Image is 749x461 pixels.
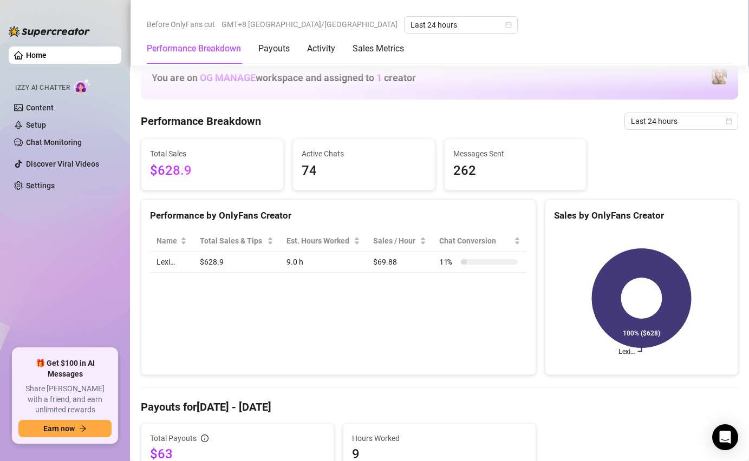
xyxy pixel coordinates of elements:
img: AI Chatter [74,78,91,94]
span: Share [PERSON_NAME] with a friend, and earn unlimited rewards [18,384,112,416]
span: Izzy AI Chatter [15,83,70,93]
span: calendar [505,22,512,28]
h1: You are on workspace and assigned to creator [152,72,416,84]
span: 11 % [439,256,457,268]
span: info-circle [201,434,209,442]
span: 1 [376,72,382,83]
span: Total Sales & Tips [200,235,265,247]
td: $628.9 [193,252,280,273]
span: OG MANAGE [200,72,256,83]
h4: Payouts for [DATE] - [DATE] [141,399,738,414]
div: Sales Metrics [353,42,404,55]
text: Lexi… [618,348,635,355]
span: Earn now [43,424,75,433]
div: Payouts [258,42,290,55]
a: Chat Monitoring [26,138,82,147]
span: Messages Sent [453,148,578,160]
span: Total Sales [150,148,275,160]
span: arrow-right [79,425,87,432]
img: Lexi [712,69,727,84]
a: Setup [26,121,46,129]
th: Chat Conversion [433,230,527,252]
span: Hours Worked [352,432,527,444]
a: Settings [26,181,55,190]
div: Performance Breakdown [147,42,241,55]
span: Sales / Hour [373,235,417,247]
span: Chat Conversion [439,235,512,247]
button: Earn nowarrow-right [18,420,112,437]
span: Active Chats [302,148,426,160]
span: Last 24 hours [411,17,511,33]
th: Name [150,230,193,252]
div: Est. Hours Worked [286,235,352,247]
span: 74 [302,161,426,181]
td: $69.88 [367,252,432,273]
div: Activity [307,42,335,55]
span: Before OnlyFans cut [147,16,215,32]
span: calendar [726,118,732,124]
th: Total Sales & Tips [193,230,280,252]
span: $628.9 [150,161,275,181]
span: Name [157,235,178,247]
div: Performance by OnlyFans Creator [150,208,527,223]
td: Lexi… [150,252,193,273]
span: Last 24 hours [631,113,732,129]
span: 🎁 Get $100 in AI Messages [18,358,112,379]
td: 9.0 h [280,252,367,273]
a: Discover Viral Videos [26,160,99,168]
span: Total Payouts [150,432,197,444]
div: Open Intercom Messenger [712,424,738,450]
a: Home [26,51,47,60]
span: GMT+8 [GEOGRAPHIC_DATA]/[GEOGRAPHIC_DATA] [222,16,398,32]
img: logo-BBDzfeDw.svg [9,26,90,37]
th: Sales / Hour [367,230,432,252]
div: Sales by OnlyFans Creator [554,208,729,223]
span: 262 [453,161,578,181]
a: Content [26,103,54,112]
h4: Performance Breakdown [141,114,261,129]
